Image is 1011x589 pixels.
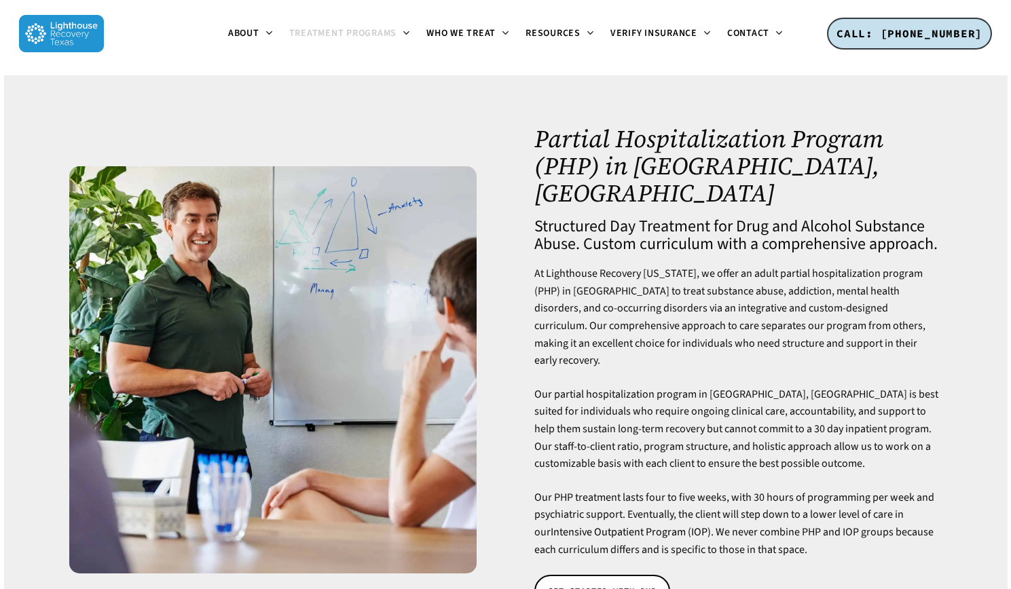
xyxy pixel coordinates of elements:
a: Resources [517,28,602,39]
span: Who We Treat [426,26,496,40]
p: Our PHP treatment lasts four to five weeks, with 30 hours of programming per week and psychiatric... [534,489,942,558]
span: Treatment Programs [289,26,397,40]
p: At Lighthouse Recovery [US_STATE], we offer an adult partial hospitalization program (PHP) in [GE... [534,265,942,386]
a: Treatment Programs [281,28,419,39]
h4: Structured Day Treatment for Drug and Alcohol Substance Abuse. Custom curriculum with a comprehen... [534,218,942,253]
h1: Partial Hospitalization Program (PHP) in [GEOGRAPHIC_DATA], [GEOGRAPHIC_DATA] [534,126,942,206]
a: Verify Insurance [602,28,719,39]
a: Contact [719,28,791,39]
a: About [220,28,281,39]
span: CALL: [PHONE_NUMBER] [837,26,982,40]
span: About [228,26,259,40]
a: CALL: [PHONE_NUMBER] [827,18,992,50]
a: Intensive Outpatient Program (IOP) [551,525,711,539]
img: Lighthouse Recovery Texas [19,15,104,52]
p: Our partial hospitalization program in [GEOGRAPHIC_DATA], [GEOGRAPHIC_DATA] is best suited for in... [534,386,942,489]
span: Contact [727,26,769,40]
span: Verify Insurance [610,26,697,40]
span: Resources [526,26,581,40]
a: Who We Treat [418,28,517,39]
